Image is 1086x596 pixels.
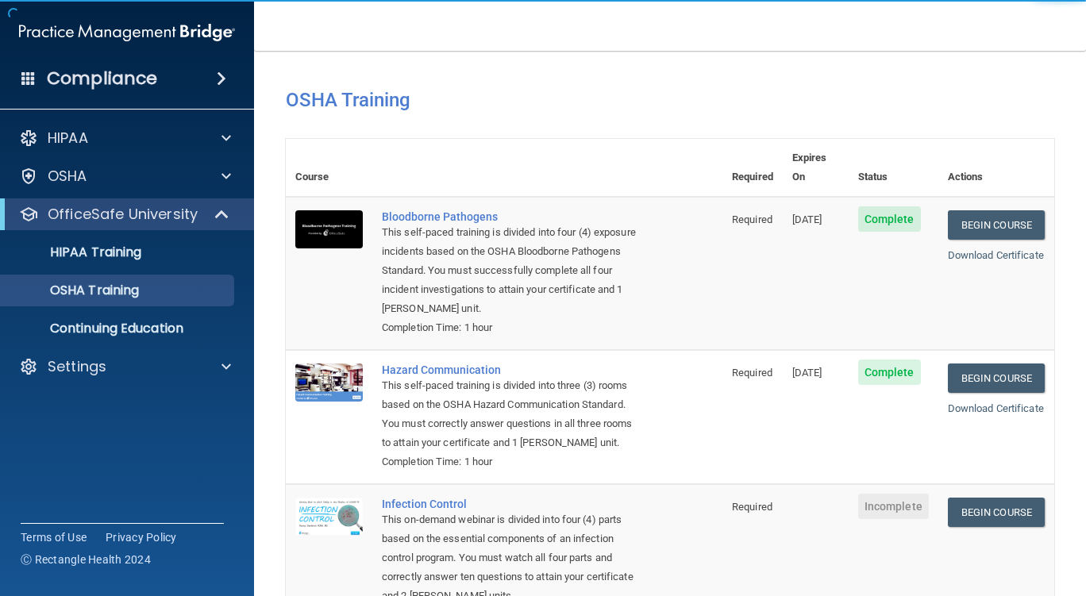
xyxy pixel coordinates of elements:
[382,318,643,337] div: Completion Time: 1 hour
[10,283,139,298] p: OSHA Training
[783,139,849,197] th: Expires On
[19,129,231,148] a: HIPAA
[21,552,151,567] span: Ⓒ Rectangle Health 2024
[938,139,1054,197] th: Actions
[858,206,921,232] span: Complete
[858,494,929,519] span: Incomplete
[948,363,1045,393] a: Begin Course
[732,213,772,225] span: Required
[732,501,772,513] span: Required
[48,357,106,376] p: Settings
[382,376,643,452] div: This self-paced training is divided into three (3) rooms based on the OSHA Hazard Communication S...
[792,213,822,225] span: [DATE]
[948,249,1044,261] a: Download Certificate
[10,244,141,260] p: HIPAA Training
[858,360,921,385] span: Complete
[286,89,1054,111] h4: OSHA Training
[732,367,772,379] span: Required
[722,139,783,197] th: Required
[19,357,231,376] a: Settings
[948,402,1044,414] a: Download Certificate
[286,139,372,197] th: Course
[106,529,177,545] a: Privacy Policy
[21,529,87,545] a: Terms of Use
[10,321,227,336] p: Continuing Education
[849,139,938,197] th: Status
[19,205,230,224] a: OfficeSafe University
[948,210,1045,240] a: Begin Course
[19,17,235,48] img: PMB logo
[48,205,198,224] p: OfficeSafe University
[19,167,231,186] a: OSHA
[792,367,822,379] span: [DATE]
[47,67,157,90] h4: Compliance
[48,129,88,148] p: HIPAA
[382,452,643,471] div: Completion Time: 1 hour
[948,498,1045,527] a: Begin Course
[382,210,643,223] a: Bloodborne Pathogens
[382,498,643,510] a: Infection Control
[382,223,643,318] div: This self-paced training is divided into four (4) exposure incidents based on the OSHA Bloodborne...
[48,167,87,186] p: OSHA
[382,363,643,376] a: Hazard Communication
